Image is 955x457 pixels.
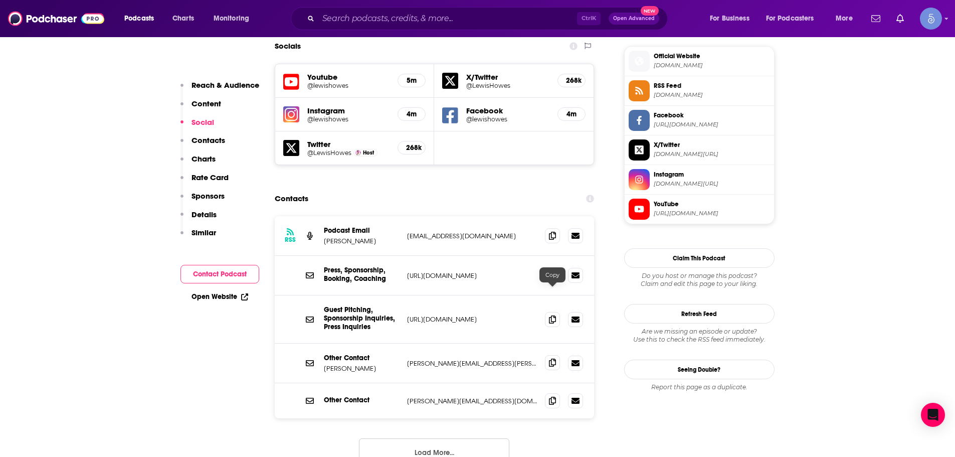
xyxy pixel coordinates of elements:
div: Are we missing an episode or update? Use this to check the RSS feed immediately. [624,328,775,344]
p: [PERSON_NAME] [324,237,399,245]
button: open menu [207,11,262,27]
a: @LewisHowes [466,82,549,89]
div: Open Intercom Messenger [921,403,945,427]
button: Similar [180,228,216,246]
button: Contacts [180,135,225,154]
h5: 5m [406,76,417,85]
a: Charts [166,11,200,27]
button: open menu [703,11,762,27]
a: @LewisHowes [307,149,351,157]
a: YouTube[URL][DOMAIN_NAME] [629,199,770,220]
span: https://www.facebook.com/lewishowes [654,121,770,128]
span: Facebook [654,111,770,120]
p: Content [192,99,221,108]
p: Social [192,117,214,127]
span: https://www.youtube.com/@lewishowes [654,210,770,217]
button: Show profile menu [920,8,942,30]
p: Guest Pitching, Sponsorship Inquiries, Press Inquiries [324,306,399,331]
span: For Business [710,12,749,26]
button: Contact Podcast [180,265,259,283]
button: Social [180,117,214,136]
p: Press, Sponsorship, Booking, Coaching [324,266,399,283]
span: Monitoring [214,12,249,26]
img: iconImage [283,106,299,122]
button: open menu [759,11,829,27]
span: Ctrl K [577,12,601,25]
a: @lewishowes [466,115,549,123]
p: Sponsors [192,191,225,201]
a: Official Website[DOMAIN_NAME] [629,51,770,72]
p: Similar [192,228,216,237]
h5: 4m [406,110,417,118]
button: Reach & Audience [180,80,259,99]
p: Other Contact [324,354,399,362]
a: RSS Feed[DOMAIN_NAME] [629,80,770,101]
p: Other Contact [324,396,399,404]
span: siriusxm.com [654,62,770,69]
h5: Twitter [307,139,390,149]
a: @lewishowes [307,115,390,123]
span: New [641,6,659,16]
span: Charts [172,12,194,26]
a: Podchaser - Follow, Share and Rate Podcasts [8,9,104,28]
div: Search podcasts, credits, & more... [300,7,677,30]
span: Logged in as Spiral5-G1 [920,8,942,30]
a: Show notifications dropdown [867,10,884,27]
span: Official Website [654,52,770,61]
button: Claim This Podcast [624,248,775,268]
a: Instagram[DOMAIN_NAME][URL] [629,169,770,190]
span: twitter.com/LewisHowes [654,150,770,158]
h5: Instagram [307,106,390,115]
p: Contacts [192,135,225,145]
h5: 4m [566,110,577,118]
span: Open Advanced [613,16,655,21]
p: [PERSON_NAME][EMAIL_ADDRESS][DOMAIN_NAME] [407,397,537,405]
p: [URL][DOMAIN_NAME] [407,315,537,324]
a: X/Twitter[DOMAIN_NAME][URL] [629,139,770,161]
button: Refresh Feed [624,304,775,324]
button: Content [180,99,221,117]
span: Host [363,149,374,156]
button: open menu [829,11,865,27]
span: Podcasts [124,12,154,26]
a: @lewishowes [307,82,390,89]
span: RSS Feed [654,81,770,90]
div: Claim and edit this page to your liking. [624,272,775,288]
p: [PERSON_NAME] [324,364,399,373]
button: open menu [117,11,167,27]
h5: X/Twitter [466,72,549,82]
h5: Youtube [307,72,390,82]
a: Seeing Double? [624,360,775,379]
button: Charts [180,154,216,173]
p: [PERSON_NAME][EMAIL_ADDRESS][PERSON_NAME][DOMAIN_NAME] [407,359,537,368]
span: rss.art19.com [654,91,770,99]
span: For Podcasters [766,12,814,26]
img: User Profile [920,8,942,30]
span: YouTube [654,200,770,209]
h3: RSS [285,236,296,244]
div: Copy [539,267,565,282]
p: Reach & Audience [192,80,259,90]
h5: 268k [566,76,577,85]
button: Rate Card [180,173,229,191]
img: Lewis Howes [355,150,361,156]
h5: 268k [406,143,417,152]
p: Charts [192,154,216,164]
input: Search podcasts, credits, & more... [318,11,577,27]
p: Details [192,210,217,219]
a: Facebook[URL][DOMAIN_NAME] [629,110,770,131]
button: Details [180,210,217,228]
span: Instagram [654,170,770,179]
p: [EMAIL_ADDRESS][DOMAIN_NAME] [407,232,537,240]
h5: Facebook [466,106,549,115]
a: Show notifications dropdown [892,10,908,27]
button: Open AdvancedNew [609,13,659,25]
div: Report this page as a duplicate. [624,383,775,391]
span: More [836,12,853,26]
span: X/Twitter [654,140,770,149]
